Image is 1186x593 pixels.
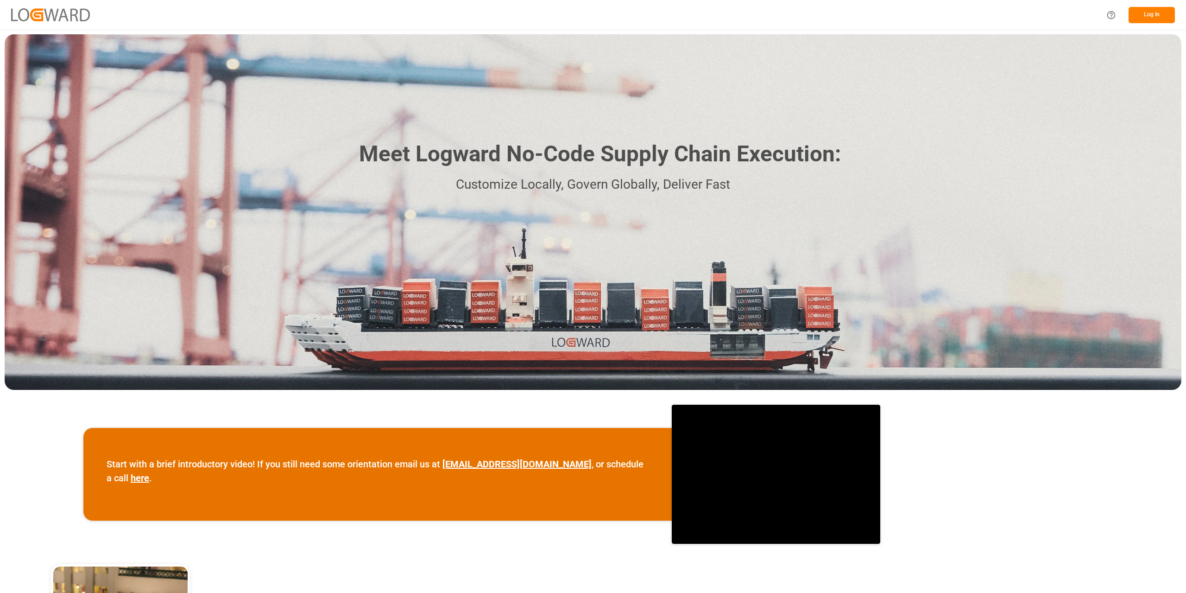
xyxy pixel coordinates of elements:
[442,459,592,470] a: [EMAIL_ADDRESS][DOMAIN_NAME]
[359,138,841,171] h1: Meet Logward No-Code Supply Chain Execution:
[11,8,90,21] img: Logward_new_orange.png
[131,472,149,484] a: here
[1129,7,1175,23] button: Log In
[345,174,841,195] p: Customize Locally, Govern Globally, Deliver Fast
[107,457,649,485] p: Start with a brief introductory video! If you still need some orientation email us at , or schedu...
[1101,5,1122,26] button: Help Center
